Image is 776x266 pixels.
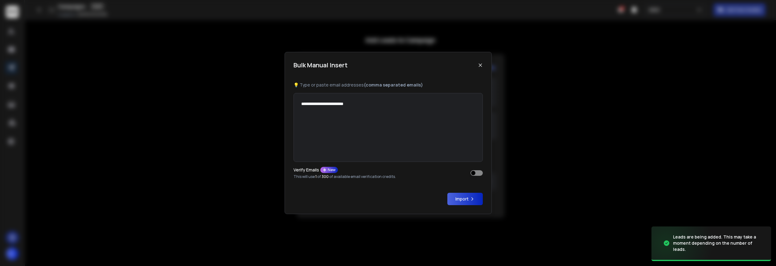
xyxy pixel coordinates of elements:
[320,167,338,173] div: New
[315,174,317,179] span: 1
[364,82,423,88] b: (comma separated emails)
[651,225,713,262] img: image
[447,193,483,205] button: Import
[294,168,319,172] p: Verify Emails
[294,174,396,179] p: This will use of of available email verification credits.
[294,82,483,88] p: 💡 Type or paste email addresses
[322,174,329,179] span: 300
[294,61,347,70] h1: Bulk Manual Insert
[673,234,764,252] div: Leads are being added. This may take a moment depending on the number of leads.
